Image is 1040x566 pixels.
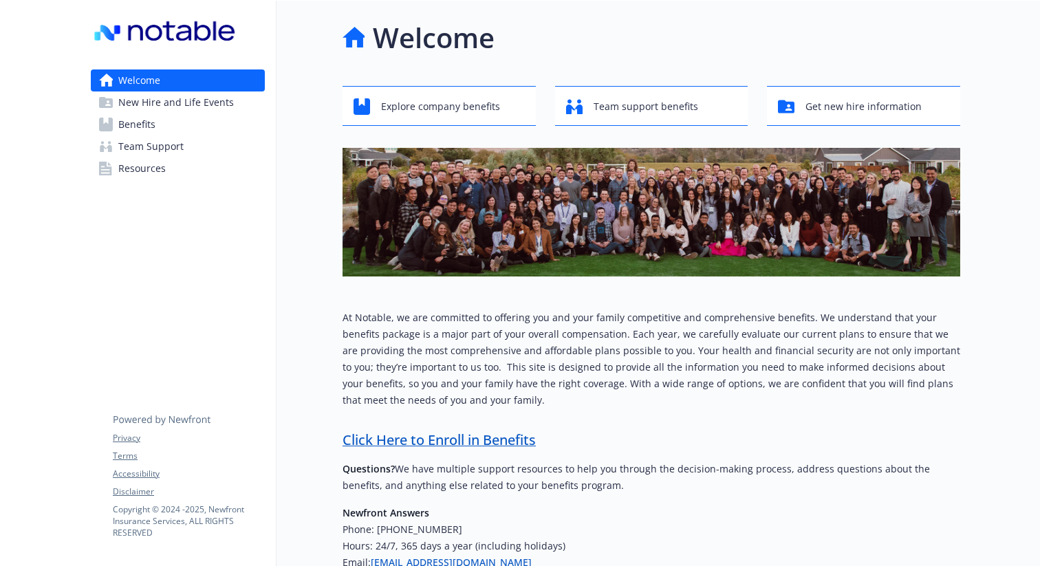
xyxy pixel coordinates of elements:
h1: Welcome [373,17,495,58]
p: At Notable, we are committed to offering you and your family competitive and comprehensive benefi... [343,309,960,409]
img: overview page banner [343,148,960,276]
a: Privacy [113,432,264,444]
a: Terms [113,450,264,462]
span: Team Support [118,135,184,157]
span: Welcome [118,69,160,91]
a: Welcome [91,69,265,91]
span: Resources [118,157,166,179]
p: We have multiple support resources to help you through the decision-making process, address quest... [343,461,960,494]
h6: Phone: [PHONE_NUMBER] [343,521,960,538]
a: Accessibility [113,468,264,480]
button: Explore company benefits [343,86,536,126]
a: New Hire and Life Events [91,91,265,113]
a: Team Support [91,135,265,157]
span: Team support benefits [594,94,698,120]
span: Explore company benefits [381,94,500,120]
span: New Hire and Life Events [118,91,234,113]
button: Get new hire information [767,86,960,126]
strong: Newfront Answers [343,506,429,519]
p: Copyright © 2024 - 2025 , Newfront Insurance Services, ALL RIGHTS RESERVED [113,503,264,538]
a: Disclaimer [113,486,264,498]
a: Benefits [91,113,265,135]
button: Team support benefits [555,86,748,126]
span: Get new hire information [805,94,922,120]
h6: Hours: 24/7, 365 days a year (including holidays)​ [343,538,960,554]
span: Benefits [118,113,155,135]
a: Click Here to Enroll in Benefits [343,431,536,449]
a: Resources [91,157,265,179]
strong: Questions? [343,462,395,475]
